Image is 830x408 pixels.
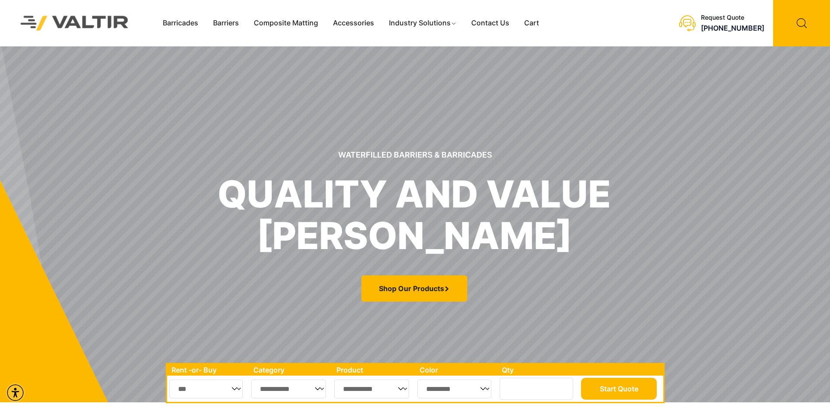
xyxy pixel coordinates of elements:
[169,380,243,398] select: Single select
[382,17,464,30] a: Industry Solutions
[251,380,326,398] select: Single select
[517,17,546,30] a: Cart
[581,378,657,400] button: Start Quote
[332,364,415,376] th: Product
[500,378,573,400] input: Number
[361,275,467,302] a: Shop Our Products
[326,17,382,30] a: Accessories
[9,4,140,42] img: Valtir Rentals
[497,364,579,376] th: Qty
[217,173,611,257] h1: quality and value [PERSON_NAME]
[334,380,409,398] select: Single select
[6,383,25,402] div: Accessibility Menu
[417,380,491,398] select: Single select
[246,17,326,30] a: Composite Matting
[206,17,246,30] a: Barriers
[415,364,497,376] th: Color
[167,364,249,376] th: Rent -or- Buy
[338,149,492,160] sr7-txt: Waterfilled Barriers & Barricades
[249,364,332,376] th: Category
[155,17,206,30] a: Barricades
[464,17,517,30] a: Contact Us
[701,24,764,32] a: call (888) 496-3625
[701,14,764,21] div: Request Quote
